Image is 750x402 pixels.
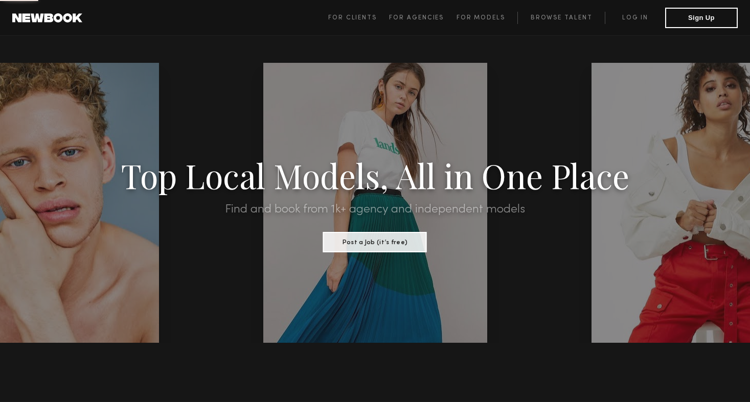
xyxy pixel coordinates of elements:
span: For Models [457,15,505,21]
a: For Agencies [389,12,456,24]
span: For Clients [328,15,377,21]
a: For Models [457,12,518,24]
span: For Agencies [389,15,444,21]
a: Browse Talent [517,12,605,24]
a: For Clients [328,12,389,24]
a: Log in [605,12,665,24]
button: Post a Job (it’s free) [323,232,427,252]
h1: Top Local Models, All in One Place [56,159,694,191]
a: Post a Job (it’s free) [323,235,427,247]
button: Sign Up [665,8,738,28]
h2: Find and book from 1k+ agency and independent models [56,203,694,216]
